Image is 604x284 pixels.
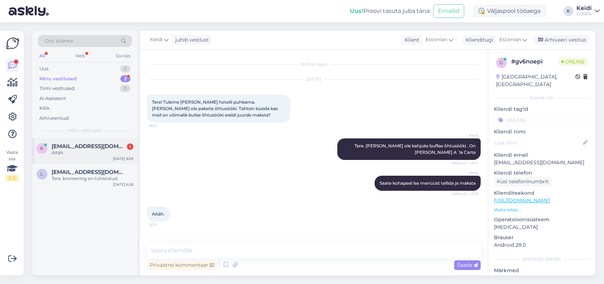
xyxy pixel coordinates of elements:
div: Väljaspool tööaega [473,5,546,18]
span: Nähtud ✓ 8:24 [452,160,479,166]
div: Privaatne kommentaar [147,260,217,270]
div: AI Assistent [39,95,66,102]
div: Tere, broneering on tühistatud. [52,175,133,182]
div: 1 [127,143,133,150]
span: l [41,171,43,177]
span: Otsi kliente [44,37,73,45]
div: Uus [39,65,48,72]
div: 0 [120,85,130,92]
span: g [500,60,503,65]
div: K [563,6,574,16]
span: liisu.paukson@gmail.com [52,169,126,175]
p: Märkmed [494,267,590,274]
span: 8:03 [149,123,176,128]
div: Küsi telefoninumbrit [494,177,552,186]
div: Kõik [39,105,50,112]
div: GOSPA [576,11,592,17]
span: Minu vestlused [69,127,101,134]
p: [MEDICAL_DATA] [494,223,590,231]
div: [DATE] 6:28 [113,182,133,187]
span: Nähtud ✓ 8:25 [452,191,479,197]
span: K [41,146,44,151]
p: Kliendi email [494,151,590,159]
span: Keidi [452,133,479,138]
p: Operatsioonisüsteem [494,216,590,223]
p: Kliendi nimi [494,128,590,136]
span: Saate kohapeal ise menüüst tellida ja maksta [380,180,476,186]
div: Web [74,51,87,61]
div: [DATE] 8:29 [113,156,133,161]
div: Proovi tasuta juba täna: [350,7,431,15]
div: Minu vestlused [39,75,77,82]
span: Kiks03@gmail.com [52,143,126,150]
span: Aitäh. [152,211,165,217]
div: All [38,51,46,61]
p: Kliendi tag'id [494,105,590,113]
span: Estonian [499,36,521,44]
span: Saada [457,262,478,268]
div: 2 [120,75,130,82]
span: Keidi [150,36,163,44]
div: # gv6noepi [511,57,558,66]
button: Emailid [433,4,464,18]
span: Keidi [452,170,479,175]
p: Klienditeekond [494,189,590,197]
div: Arhiveeri vestlus [534,35,589,45]
div: Vaata siia [6,149,19,181]
div: [DATE] [147,76,481,82]
p: Kliendi telefon [494,169,590,177]
a: [URL][DOMAIN_NAME] [494,197,550,204]
a: KeidiGOSPA [576,5,600,17]
div: Klient [402,36,419,44]
span: Tere! Tuleme [PERSON_NAME] hotelli puhkama.[PERSON_NAME] ole paketis õhtusööki. Tahtsin küsida ka... [152,99,279,118]
div: Arhiveeritud [39,115,69,122]
div: Keidi [576,5,592,11]
img: Askly Logo [6,37,19,50]
div: Klienditugi [463,36,493,44]
div: Vestlus algas [147,61,481,67]
b: Uus! [350,8,363,14]
div: 2 / 3 [6,175,19,181]
div: Aitäh. [52,150,133,156]
span: Tere. [PERSON_NAME] ole kahjuks buffee õhtusööki . On [PERSON_NAME] A´la Carte [355,143,477,155]
input: Lisa nimi [494,139,581,147]
span: Estonian [425,36,447,44]
div: juhib vestlust [172,36,209,44]
input: Lisa tag [494,114,590,125]
p: Vaata edasi ... [494,207,590,213]
div: 0 [120,65,130,72]
span: 8:29 [149,222,176,227]
div: Kliendi info [494,95,590,101]
div: Tiimi vestlused [39,85,75,92]
span: Online [558,58,588,66]
p: Brauser [494,234,590,241]
div: Socials [114,51,132,61]
div: [GEOGRAPHIC_DATA], [GEOGRAPHIC_DATA] [496,73,575,88]
p: [EMAIL_ADDRESS][DOMAIN_NAME] [494,159,590,166]
div: [PERSON_NAME] [494,256,590,262]
p: Android 28.0 [494,241,590,249]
